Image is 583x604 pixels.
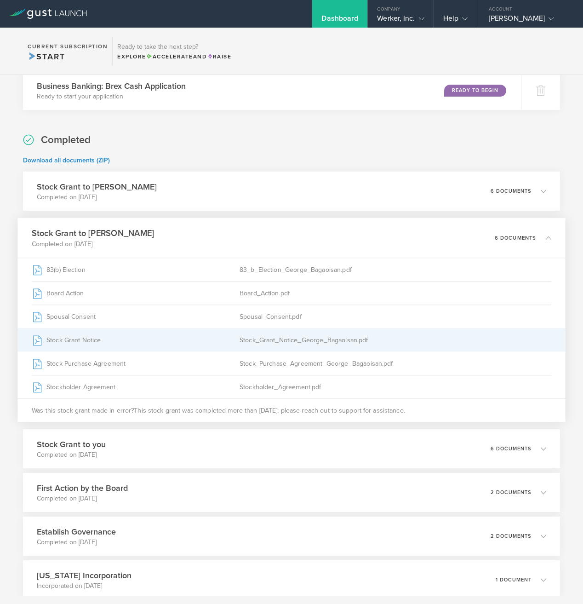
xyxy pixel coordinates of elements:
[240,375,551,398] div: Stockholder_Agreement.pdf
[32,328,240,351] div: Stock Grant Notice
[37,494,128,503] p: Completed on [DATE]
[491,189,532,194] p: 6 documents
[17,398,565,422] div: Was this stock grant made in error?
[496,577,532,582] p: 1 document
[37,438,106,450] h3: Stock Grant to you
[491,534,532,539] p: 2 documents
[495,235,537,240] p: 6 documents
[37,538,116,547] p: Completed on [DATE]
[377,14,424,28] div: Werker, Inc.
[37,450,106,460] p: Completed on [DATE]
[443,14,468,28] div: Help
[41,133,91,147] h2: Completed
[240,258,551,281] div: 83_b_Election_George_Bagaoisan.pdf
[207,53,231,60] span: Raise
[32,305,240,328] div: Spousal Consent
[37,92,186,101] p: Ready to start your application
[240,305,551,328] div: Spousal_Consent.pdf
[491,490,532,495] p: 2 documents
[240,282,551,305] div: Board_Action.pdf
[321,14,358,28] div: Dashboard
[117,44,231,50] h3: Ready to take the next step?
[37,581,131,591] p: Incorporated on [DATE]
[134,406,405,415] span: This stock grant was completed more than [DATE]; please reach out to support for assistance.
[117,52,231,61] div: Explore
[23,156,110,164] a: Download all documents (ZIP)
[37,181,157,193] h3: Stock Grant to [PERSON_NAME]
[32,227,154,240] h3: Stock Grant to [PERSON_NAME]
[444,85,506,97] div: Ready to Begin
[32,239,154,248] p: Completed on [DATE]
[23,71,521,110] div: Business Banking: Brex Cash ApplicationReady to start your applicationReady to Begin
[240,328,551,351] div: Stock_Grant_Notice_George_Bagaoisan.pdf
[37,80,186,92] h3: Business Banking: Brex Cash Application
[32,258,240,281] div: 83(b) Election
[32,282,240,305] div: Board Action
[32,352,240,375] div: Stock Purchase Agreement
[37,526,116,538] h3: Establish Governance
[37,482,128,494] h3: First Action by the Board
[146,53,193,60] span: Accelerate
[32,375,240,398] div: Stockholder Agreement
[37,193,157,202] p: Completed on [DATE]
[489,14,567,28] div: [PERSON_NAME]
[112,37,236,65] div: Ready to take the next step?ExploreAccelerateandRaise
[37,569,131,581] h3: [US_STATE] Incorporation
[28,52,65,62] span: Start
[240,352,551,375] div: Stock_Purchase_Agreement_George_Bagaoisan.pdf
[491,446,532,451] p: 6 documents
[28,44,108,49] h2: Current Subscription
[537,560,583,604] iframe: Chat Widget
[146,53,207,60] span: and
